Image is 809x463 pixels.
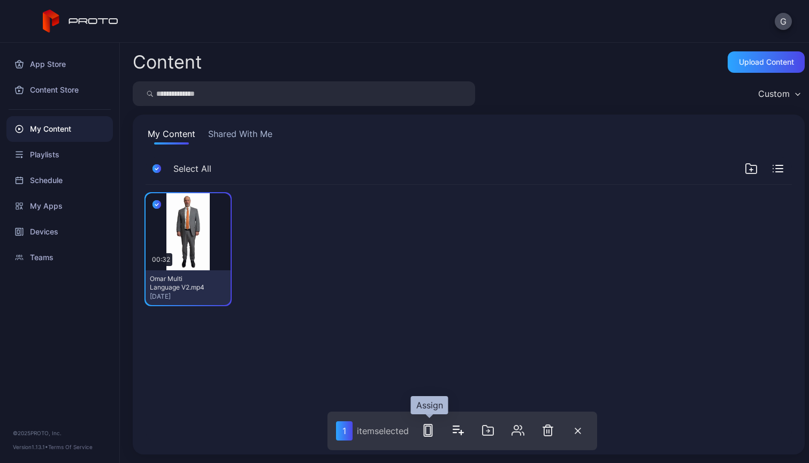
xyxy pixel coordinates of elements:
[6,245,113,270] a: Teams
[6,51,113,77] a: App Store
[13,429,106,437] div: © 2025 PROTO, Inc.
[146,127,197,145] button: My Content
[753,81,805,106] button: Custom
[206,127,274,145] button: Shared With Me
[6,142,113,168] a: Playlists
[6,77,113,103] a: Content Store
[336,421,353,441] div: 1
[357,426,409,436] div: item selected
[6,193,113,219] a: My Apps
[775,13,792,30] button: G
[6,168,113,193] a: Schedule
[411,396,448,414] div: Assign
[150,275,209,292] div: Omar Multi Language V2.mp4
[150,292,226,301] div: [DATE]
[146,270,231,305] button: Omar Multi Language V2.mp4[DATE]
[728,51,805,73] button: Upload Content
[6,219,113,245] a: Devices
[13,444,48,450] span: Version 1.13.1 •
[6,116,113,142] a: My Content
[758,88,790,99] div: Custom
[739,58,794,66] div: Upload Content
[173,162,211,175] span: Select All
[133,53,202,71] div: Content
[48,444,93,450] a: Terms Of Service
